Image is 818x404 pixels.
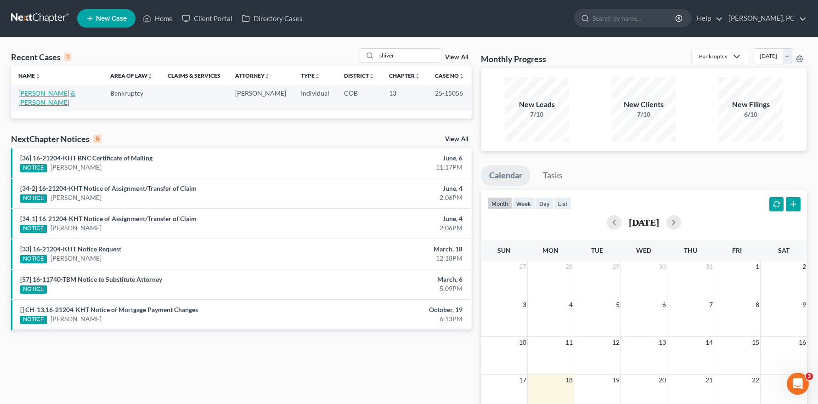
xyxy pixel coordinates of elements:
span: 29 [611,261,621,272]
span: 30 [658,261,667,272]
div: New Filings [719,99,783,110]
a: [34-2] 16-21204-KHT Notice of Assignment/Transfer of Claim [20,184,197,192]
span: 4 [568,299,574,310]
i: unfold_more [369,74,374,79]
a: Client Portal [177,10,237,27]
span: 16 [798,337,807,348]
div: 12:18PM [321,254,463,263]
a: [PERSON_NAME] [51,254,102,263]
span: 3 [806,373,813,380]
div: 2:06PM [321,193,463,202]
div: March, 18 [321,245,463,254]
span: Fri [732,246,742,254]
i: unfold_more [147,74,153,79]
a: [36] 16-21204-KHT BNC Certificate of Mailing [20,154,152,162]
a: Tasks [535,165,571,186]
a: [PERSON_NAME] [51,163,102,172]
span: Wed [636,246,651,254]
iframe: Intercom live chat [787,373,809,395]
td: COB [337,85,382,111]
a: [PERSON_NAME] [51,193,102,202]
div: 6:13PM [321,314,463,324]
div: 6 [93,135,102,143]
span: 31 [705,261,714,272]
a: [PERSON_NAME] & [PERSON_NAME] [18,89,75,106]
h3: Monthly Progress [481,53,546,64]
div: NOTICE [20,285,47,294]
span: 7 [708,299,714,310]
div: 1 [64,53,71,61]
input: Search by name... [377,49,441,62]
a: Calendar [481,165,530,186]
span: New Case [96,15,127,22]
div: 5:09PM [321,284,463,293]
i: unfold_more [315,74,320,79]
a: Home [138,10,177,27]
div: June, 4 [321,184,463,193]
a: [PERSON_NAME], PC [724,10,807,27]
span: 6 [661,299,667,310]
span: 15 [751,337,760,348]
span: 13 [658,337,667,348]
div: NextChapter Notices [11,133,102,144]
div: NOTICE [20,316,47,324]
i: unfold_more [415,74,420,79]
div: Recent Cases [11,51,71,63]
div: March, 6 [321,275,463,284]
span: 5 [615,299,621,310]
div: NOTICE [20,255,47,263]
a: Directory Cases [237,10,307,27]
span: Mon [542,246,558,254]
div: 6/10 [719,110,783,119]
button: list [554,197,571,210]
div: New Leads [505,99,569,110]
div: 7/10 [612,110,676,119]
span: 2 [801,261,807,272]
div: June, 6 [321,154,463,163]
a: [57] 16-11740-TBM Notice to Substitute Attorney [20,275,162,283]
h2: [DATE] [629,217,659,227]
td: 25-15056 [428,85,472,111]
div: NOTICE [20,225,47,233]
button: month [487,197,512,210]
div: October, 19 [321,305,463,314]
i: unfold_more [35,74,40,79]
a: [34-1] 16-21204-KHT Notice of Assignment/Transfer of Claim [20,215,197,222]
div: NOTICE [20,194,47,203]
a: Help [692,10,723,27]
a: [PERSON_NAME] [51,223,102,233]
span: 19 [611,375,621,386]
button: week [512,197,535,210]
a: [] CH-13,16-21204-KHT Notice of Mortgage Payment Changes [20,306,198,313]
div: 2:06PM [321,223,463,233]
span: Thu [684,246,697,254]
a: Typeunfold_more [301,72,320,79]
span: Sat [778,246,790,254]
span: 3 [522,299,527,310]
div: Bankruptcy [699,52,728,60]
div: June, 4 [321,214,463,223]
a: [33] 16-21204-KHT Notice Request [20,245,121,253]
div: New Clients [612,99,676,110]
span: 28 [564,261,574,272]
span: 12 [611,337,621,348]
a: Nameunfold_more [18,72,40,79]
span: 10 [518,337,527,348]
span: 20 [658,375,667,386]
input: Search by name... [592,10,677,27]
th: Claims & Services [160,66,228,85]
a: Area of Lawunfold_more [110,72,153,79]
span: 27 [518,261,527,272]
a: Chapterunfold_more [389,72,420,79]
a: View All [445,54,468,61]
td: Individual [293,85,337,111]
span: 1 [755,261,760,272]
a: Case Nounfold_more [435,72,464,79]
button: day [535,197,554,210]
a: Attorneyunfold_more [235,72,270,79]
td: 13 [382,85,428,111]
span: 18 [564,375,574,386]
i: unfold_more [459,74,464,79]
div: NOTICE [20,164,47,172]
span: Sun [497,246,511,254]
